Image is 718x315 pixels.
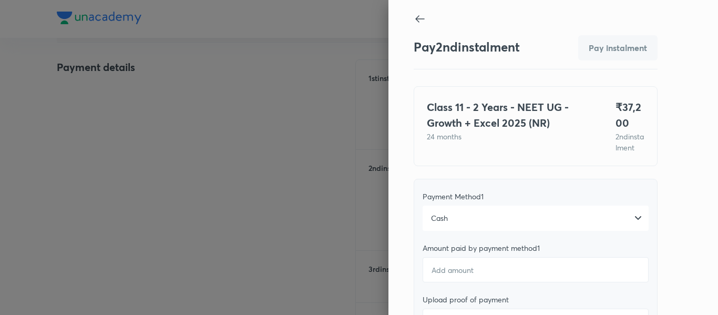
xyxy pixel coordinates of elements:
[414,39,520,55] h3: Pay 2 nd instalment
[616,131,644,153] p: 2 nd instalment
[431,213,448,223] span: Cash
[578,35,658,60] div: Total amount is not matching instalment amount
[578,35,658,60] button: Pay instalment
[427,99,590,131] h4: Class 11 - 2 Years - NEET UG - Growth + Excel 2025 (NR)
[427,131,590,142] p: 24 months
[423,192,649,201] div: Payment Method 1
[423,243,649,253] div: Amount paid by payment method 1
[423,257,649,282] input: Add amount
[616,99,644,131] h4: ₹ 37,200
[423,295,649,304] div: Upload proof of payment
